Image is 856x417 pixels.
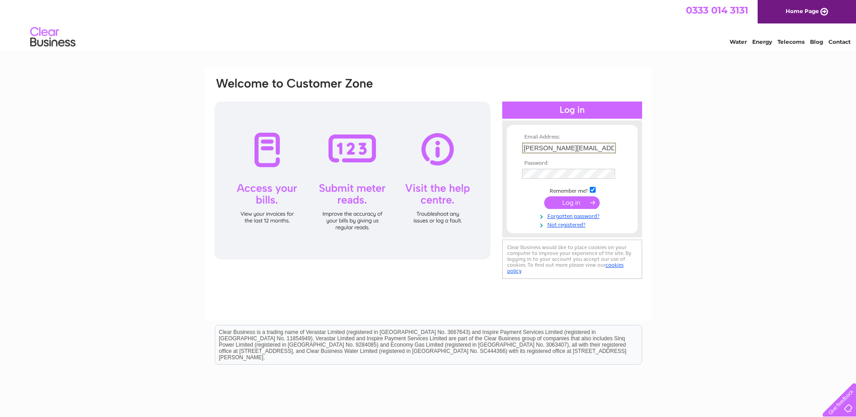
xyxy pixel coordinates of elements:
[520,160,625,167] th: Password:
[30,23,76,51] img: logo.png
[507,262,624,274] a: cookies policy
[810,38,823,45] a: Blog
[520,134,625,140] th: Email Address:
[502,240,642,279] div: Clear Business would like to place cookies on your computer to improve your experience of the sit...
[544,196,600,209] input: Submit
[215,5,642,44] div: Clear Business is a trading name of Verastar Limited (registered in [GEOGRAPHIC_DATA] No. 3667643...
[520,185,625,195] td: Remember me?
[752,38,772,45] a: Energy
[777,38,805,45] a: Telecoms
[686,5,748,16] a: 0333 014 3131
[522,211,625,220] a: Forgotten password?
[828,38,851,45] a: Contact
[730,38,747,45] a: Water
[522,220,625,228] a: Not registered?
